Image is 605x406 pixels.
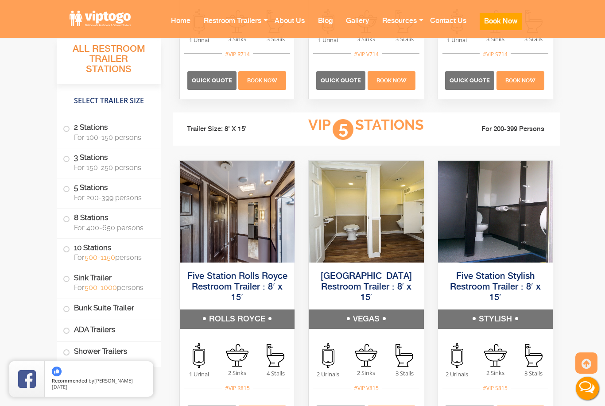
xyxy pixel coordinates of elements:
[451,343,463,368] img: an icon of urinal
[57,41,161,84] h3: All Restroom Trailer Stations
[347,369,385,377] span: 2 Sinks
[197,9,268,44] a: Restroom Trailers
[74,193,150,202] span: For 200-399 persons
[52,367,62,376] img: thumbs up icon
[63,209,155,236] label: 8 Stations
[192,77,232,84] span: Quick Quote
[247,77,277,84] span: Book Now
[268,9,311,44] a: About Us
[473,9,528,49] a: Book Now
[193,343,205,368] img: an icon of urinal
[94,377,133,384] span: [PERSON_NAME]
[52,377,87,384] span: Recommended
[18,370,36,388] img: Review Rating
[63,298,155,317] label: Bunk Suite Trailer
[180,309,295,329] h5: ROLLS ROYCE
[450,272,540,302] a: Five Station Stylish Restroom Trailer : 8′ x 15′
[63,320,155,339] label: ADA Trailers
[309,370,347,379] span: 2 Urinals
[525,344,543,367] img: an icon of stall
[218,369,256,377] span: 2 Sinks
[366,76,416,84] a: Book Now
[438,161,553,263] img: Full view of five station restroom trailer with two separate doors for men and women
[74,163,150,172] span: For 150-250 persons
[222,50,253,58] div: #VIP R714
[180,161,295,263] img: Full view of five station restroom trailer with two separate doors for men and women
[164,9,197,44] a: Home
[322,343,334,368] img: an icon of urinal
[237,76,287,84] a: Book Now
[85,253,115,262] a: 500-1150
[423,9,473,44] a: Contact Us
[351,50,382,58] div: #VIP V714
[496,76,546,84] a: Book Now
[476,369,514,377] span: 2 Sinks
[355,344,377,367] img: an icon of sink
[256,369,295,378] span: 4 Stalls
[570,371,605,406] button: Live Chat
[179,117,274,142] li: Trailer Size: 8' X 15'
[309,309,423,329] h5: VEGAS
[187,272,287,302] a: Five Station Rolls Royce Restroom Trailer : 8′ x 15′
[74,223,150,232] span: For 400-650 persons
[480,13,522,30] button: Book Now
[316,76,366,84] a: Quick Quote
[63,238,155,266] label: 10 Stations
[222,384,253,392] div: #VIP R815
[187,76,237,84] a: Quick Quote
[274,117,459,142] h3: VIP Stations
[74,253,150,262] span: For persons
[438,370,476,379] span: 2 Urinals
[515,369,553,378] span: 3 Stalls
[63,342,155,361] label: Shower Trailers
[396,344,413,367] img: an icon of stall
[351,384,382,392] div: #VIP V815
[376,77,407,84] span: Book Now
[438,309,553,329] h5: STYLISH
[52,383,67,390] span: [DATE]
[63,178,155,206] label: 5 Stations
[333,119,353,140] span: 5
[385,369,423,378] span: 3 Stalls
[480,384,511,392] div: #VIP S815
[267,344,284,367] img: an icon of stall
[450,77,490,84] span: Quick Quote
[321,272,412,302] a: [GEOGRAPHIC_DATA] Restroom Trailer : 8′ x 15′
[85,283,117,292] a: 500-1000
[445,76,495,84] a: Quick Quote
[226,344,248,367] img: an icon of sink
[505,77,535,84] span: Book Now
[52,378,146,384] span: by
[63,118,155,146] label: 2 Stations
[309,161,423,263] img: Full view of five station restroom trailer with two separate doors for men and women
[74,133,150,142] span: For 100-150 persons
[63,268,155,296] label: Sink Trailer
[321,77,361,84] span: Quick Quote
[57,88,161,114] h4: Select Trailer Size
[311,9,339,44] a: Blog
[339,9,376,44] a: Gallery
[484,344,507,367] img: an icon of sink
[480,50,511,58] div: #VIP S714
[74,283,150,292] span: For persons
[459,125,554,134] li: For 200-399 Persons
[180,370,218,379] span: 1 Urinal
[376,9,423,44] a: Resources
[63,148,155,176] label: 3 Stations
